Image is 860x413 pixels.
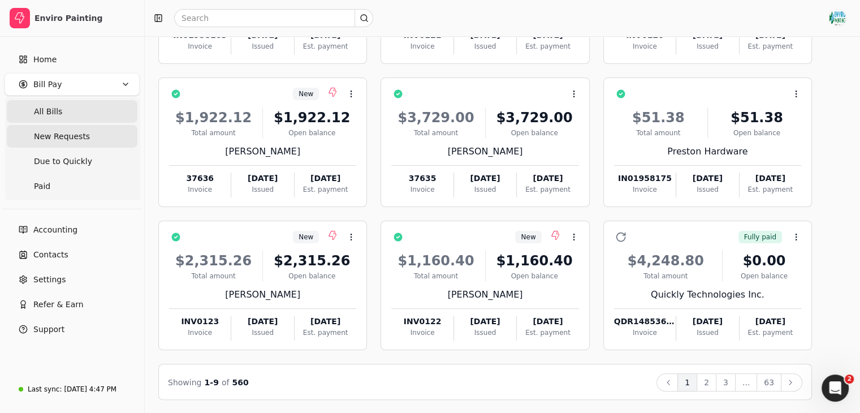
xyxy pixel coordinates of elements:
div: Issued [231,41,293,51]
div: Est. payment [517,184,578,195]
div: $51.38 [712,107,801,128]
div: $1,922.12 [267,107,356,128]
div: Open balance [727,271,801,281]
button: 63 [757,373,781,392]
div: [DATE] [676,316,738,328]
div: [DATE] [231,316,293,328]
a: Paid [7,175,137,197]
div: $3,729.00 [391,107,480,128]
button: 2 [697,373,716,392]
div: Invoice [614,41,676,51]
span: Paid [34,180,50,192]
span: Settings [33,274,66,286]
div: Invoice [614,328,676,338]
div: Total amount [169,128,258,138]
div: Total amount [614,128,703,138]
div: 37635 [391,173,453,184]
span: New [521,232,535,242]
a: Due to Quickly [7,150,137,173]
div: IN01958175 [614,173,676,184]
div: Invoice [169,41,231,51]
div: [PERSON_NAME] [391,288,578,302]
div: $1,922.12 [169,107,258,128]
span: New Requests [34,131,90,143]
div: $51.38 [614,107,703,128]
div: Issued [454,184,516,195]
button: 3 [716,373,736,392]
div: $3,729.00 [490,107,579,128]
div: [DATE] [740,316,801,328]
a: Last sync:[DATE] 4:47 PM [5,379,140,399]
div: Invoice [391,41,453,51]
div: Quickly Technologies Inc. [614,288,801,302]
button: Bill Pay [5,73,140,96]
div: [DATE] [454,316,516,328]
div: [DATE] [454,173,516,184]
span: All Bills [34,106,62,118]
button: ... [735,373,757,392]
div: Issued [676,41,738,51]
div: Issued [676,328,738,338]
div: Est. payment [295,184,356,195]
a: Contacts [5,243,140,266]
div: $1,160.40 [391,251,480,271]
div: Issued [454,328,516,338]
div: Open balance [490,128,579,138]
span: Accounting [33,224,77,236]
div: Open balance [267,128,356,138]
div: Invoice [169,328,231,338]
div: [DATE] [295,316,356,328]
div: Invoice [614,184,676,195]
div: Invoice [169,184,231,195]
button: Support [5,318,140,341]
div: Preston Hardware [614,145,801,158]
div: Invoice [391,184,453,195]
div: [DATE] [517,316,578,328]
a: Settings [5,268,140,291]
a: Home [5,48,140,71]
div: $4,248.80 [614,251,718,271]
div: Est. payment [740,328,801,338]
span: 1 - 9 [205,378,219,387]
div: Open balance [267,271,356,281]
div: Total amount [169,271,258,281]
div: [PERSON_NAME] [169,145,356,158]
div: Est. payment [295,328,356,338]
div: Total amount [614,271,718,281]
div: $0.00 [727,251,801,271]
div: $1,160.40 [490,251,579,271]
div: Total amount [391,128,480,138]
div: [DATE] [676,173,738,184]
div: Est. payment [740,184,801,195]
div: [DATE] [517,173,578,184]
div: [DATE] [740,173,801,184]
div: $2,315.26 [169,251,258,271]
span: Refer & Earn [33,299,84,311]
span: Fully paid [744,232,776,242]
div: [DATE] [231,173,293,184]
span: Contacts [33,249,68,261]
div: QDR148536-1327 [614,316,676,328]
div: Invoice [391,328,453,338]
span: of [222,378,230,387]
div: Open balance [490,271,579,281]
span: Support [33,324,64,335]
div: $2,315.26 [267,251,356,271]
span: 560 [232,378,249,387]
div: Issued [454,41,516,51]
span: 2 [845,375,854,384]
div: Last sync: [28,384,62,394]
a: New Requests [7,125,137,148]
a: Accounting [5,218,140,241]
span: New [299,232,313,242]
div: Issued [676,184,738,195]
div: Est. payment [517,41,578,51]
div: [PERSON_NAME] [391,145,578,158]
div: INV0122 [391,316,453,328]
div: Open balance [712,128,801,138]
div: Issued [231,184,293,195]
div: Est. payment [517,328,578,338]
div: Total amount [391,271,480,281]
span: Due to Quickly [34,156,92,167]
div: [DATE] [295,173,356,184]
